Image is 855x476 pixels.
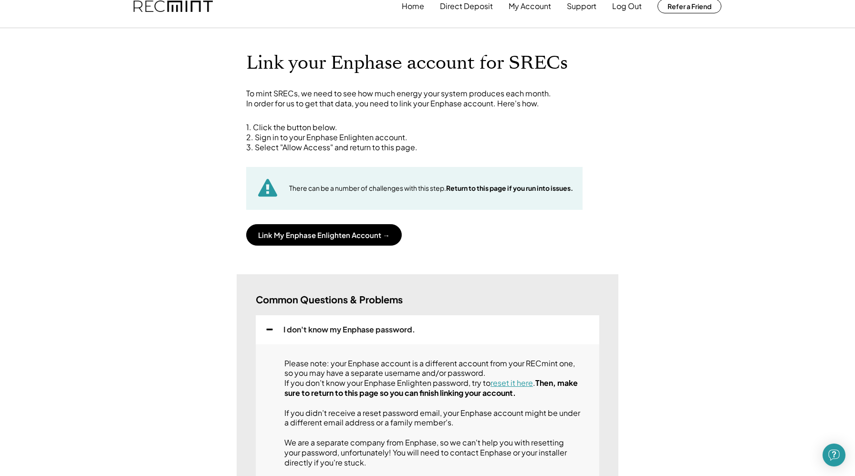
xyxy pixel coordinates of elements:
[246,224,402,246] button: Link My Enphase Enlighten Account →
[284,359,580,468] div: Please note: your Enphase account is a different account from your RECmint one, so you may have a...
[256,293,403,306] h3: Common Questions & Problems
[289,184,573,193] div: There can be a number of challenges with this step.
[490,378,533,388] a: reset it here
[284,378,579,398] strong: Then, make sure to return to this page so you can finish linking your account.
[283,325,415,335] div: I don't know my Enphase password.
[446,184,573,192] strong: Return to this page if you run into issues.
[246,123,609,152] div: 1. Click the button below. 2. Sign in to your Enphase Enlighten account. 3. Select "Allow Access"...
[246,52,609,74] h1: Link your Enphase account for SRECs
[823,444,845,466] div: Open Intercom Messenger
[134,0,213,12] img: recmint-logotype%403x.png
[246,89,609,109] div: To mint SRECs, we need to see how much energy your system produces each month. In order for us to...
